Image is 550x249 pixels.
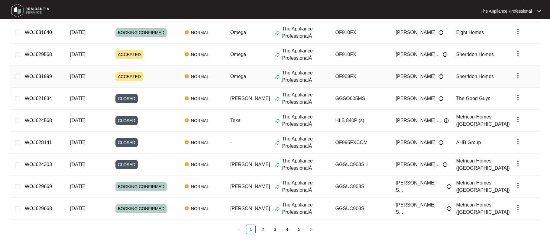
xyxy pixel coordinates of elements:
[331,198,391,220] td: GGSUC908S
[246,225,255,234] a: 1
[438,30,443,35] img: Info icon
[115,204,167,213] span: BOOKING CONFIRMED
[456,52,494,57] span: Sherridon Homes
[275,30,280,35] img: Assigner Icon
[234,225,244,234] button: left
[514,28,522,35] img: dropdown arrow
[189,183,212,190] span: NORMAL
[25,96,52,101] a: WO#621834
[275,118,280,123] img: Assigner Icon
[275,184,280,189] img: Assigner Icon
[456,158,510,171] span: Metricon Homes ([GEOGRAPHIC_DATA])
[282,25,331,40] p: The Appliance ProfessionalÂ
[514,72,522,79] img: dropdown arrow
[70,184,85,189] span: [DATE]
[185,162,189,166] img: Vercel Logo
[70,206,85,211] span: [DATE]
[456,180,510,193] span: Metricon Homes ([GEOGRAPHIC_DATA])
[234,225,244,234] li: Previous Page
[331,154,391,176] td: GGSUC908S.1
[275,140,280,145] img: Assigner Icon
[70,30,85,35] span: [DATE]
[275,52,280,57] img: Assigner Icon
[456,114,510,127] span: Metricon Homes ([GEOGRAPHIC_DATA])
[480,8,532,14] p: The Appliance Professional
[115,50,143,59] span: ACCEPTED
[396,201,444,216] span: [PERSON_NAME] S...
[306,225,316,234] button: right
[447,184,451,189] img: Info icon
[115,72,143,81] span: ACCEPTED
[331,176,391,198] td: GGSUC908S
[70,74,85,79] span: [DATE]
[189,29,212,36] span: NORMAL
[514,160,522,167] img: dropdown arrow
[270,225,280,234] li: 3
[230,30,246,35] span: Omega
[294,225,304,234] li: 5
[396,95,436,102] span: [PERSON_NAME]
[396,179,444,194] span: [PERSON_NAME] S...
[282,113,331,128] p: The Appliance ProfessionalÂ
[185,30,189,34] img: Vercel Logo
[438,96,443,101] img: Info icon
[331,66,391,88] td: OF909FX
[295,225,304,234] a: 5
[230,96,270,101] span: [PERSON_NAME]
[456,96,490,101] span: The Good Guys
[282,135,331,150] p: The Appliance ProfessionalÂ
[282,179,331,194] p: The Appliance ProfessionalÂ
[258,225,268,234] li: 2
[282,201,331,216] p: The Appliance ProfessionalÂ
[189,139,212,146] span: NORMAL
[514,50,522,57] img: dropdown arrow
[275,206,280,211] img: Assigner Icon
[447,206,451,211] img: Info icon
[396,51,440,58] span: [PERSON_NAME]...
[456,202,510,215] span: Metricon Homes ([GEOGRAPHIC_DATA])
[537,10,541,13] img: dropdown arrow
[185,74,189,78] img: Vercel Logo
[283,225,292,234] a: 4
[185,206,189,210] img: Vercel Logo
[70,162,85,167] span: [DATE]
[282,91,331,106] p: The Appliance ProfessionalÂ
[275,96,280,101] img: Assigner Icon
[331,88,391,110] td: GGSO605MS
[185,140,189,144] img: Vercel Logo
[115,138,138,147] span: CLOSED
[514,116,522,123] img: dropdown arrow
[25,74,52,79] a: WO#631999
[246,225,256,234] li: 1
[230,118,241,123] span: Teka
[70,118,85,123] span: [DATE]
[189,117,212,124] span: NORMAL
[396,29,436,36] span: [PERSON_NAME]
[282,69,331,84] p: The Appliance ProfessionalÂ
[306,225,316,234] li: Next Page
[115,94,138,103] span: CLOSED
[115,28,167,37] span: BOOKING CONFIRMED
[70,96,85,101] span: [DATE]
[9,2,51,20] img: residentia service logo
[230,74,246,79] span: Omega
[456,140,481,145] span: AHB Group
[25,162,52,167] a: WO#624303
[237,228,241,231] span: left
[396,117,441,124] span: [PERSON_NAME] ...
[230,52,246,57] span: Omega
[189,51,212,58] span: NORMAL
[443,52,448,57] img: Info icon
[282,225,292,234] li: 4
[230,140,232,145] span: -
[396,161,440,168] span: [PERSON_NAME]...
[514,94,522,101] img: dropdown arrow
[309,228,313,231] span: right
[438,74,443,79] img: Info icon
[514,204,522,211] img: dropdown arrow
[185,118,189,122] img: Vercel Logo
[275,162,280,167] img: Assigner Icon
[331,44,391,66] td: OF910FX
[456,30,484,35] span: Eight Homes
[331,110,391,132] td: HLB 840P (s)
